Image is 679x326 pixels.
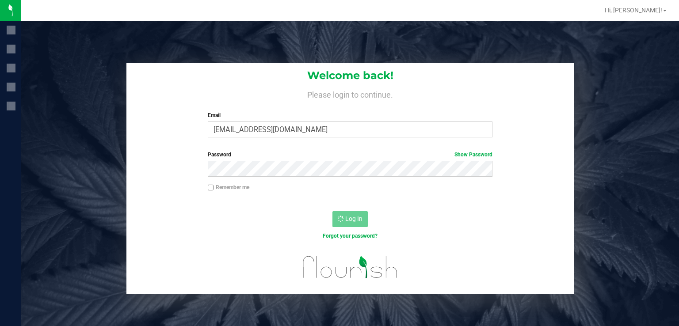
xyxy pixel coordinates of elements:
[208,183,249,191] label: Remember me
[332,211,368,227] button: Log In
[208,185,214,191] input: Remember me
[323,233,378,239] a: Forgot your password?
[126,70,574,81] h1: Welcome back!
[208,152,231,158] span: Password
[454,152,492,158] a: Show Password
[605,7,662,14] span: Hi, [PERSON_NAME]!
[294,249,406,285] img: flourish_logo.svg
[208,111,493,119] label: Email
[126,88,574,99] h4: Please login to continue.
[345,215,362,222] span: Log In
